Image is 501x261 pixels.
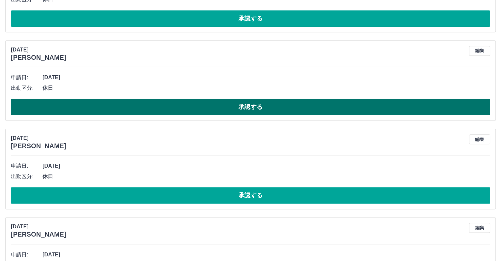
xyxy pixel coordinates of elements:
[469,223,490,233] button: 編集
[42,173,490,180] span: 休日
[11,173,42,180] span: 出勤区分:
[42,84,490,92] span: 休日
[11,54,66,61] h3: [PERSON_NAME]
[11,74,42,82] span: 申請日:
[11,84,42,92] span: 出勤区分:
[42,251,490,259] span: [DATE]
[42,74,490,82] span: [DATE]
[11,162,42,170] span: 申請日:
[11,10,490,27] button: 承認する
[469,46,490,56] button: 編集
[11,251,42,259] span: 申請日:
[11,187,490,204] button: 承認する
[469,134,490,144] button: 編集
[11,134,66,142] p: [DATE]
[11,223,66,231] p: [DATE]
[42,162,490,170] span: [DATE]
[11,46,66,54] p: [DATE]
[11,142,66,150] h3: [PERSON_NAME]
[11,231,66,238] h3: [PERSON_NAME]
[11,99,490,115] button: 承認する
